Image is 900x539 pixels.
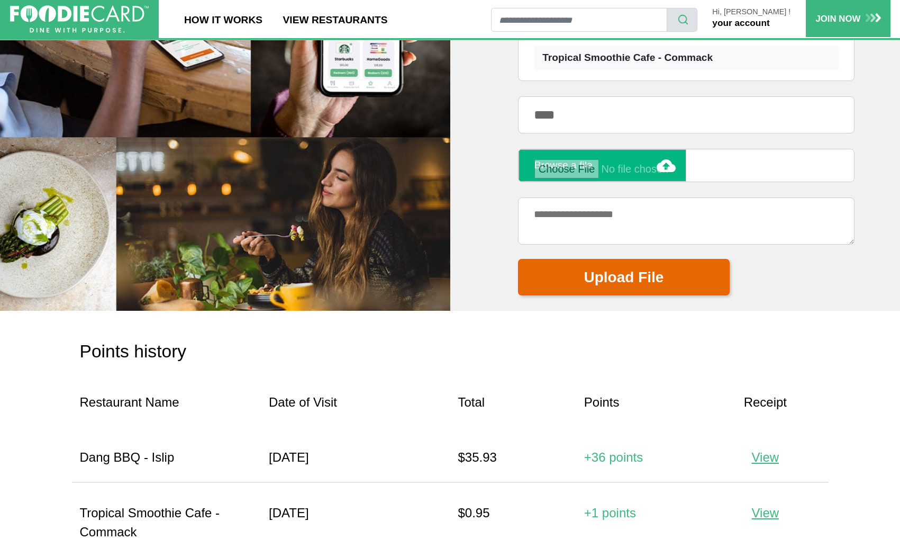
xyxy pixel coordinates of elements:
[10,5,149,33] img: FoodieCard; Eat, Drink, Save, Donate
[702,448,828,467] a: View
[584,504,694,523] div: +1 points
[269,448,442,467] div: [DATE]
[269,504,442,523] div: [DATE]
[710,393,820,412] div: Receipt
[269,393,442,412] div: Date of Visit
[80,448,253,467] div: Dang BBQ - Islip
[458,504,568,523] div: $0.95
[752,506,779,520] span: View
[80,341,821,362] h2: Points history
[542,50,830,66] div: Tropical Smoothie Cafe - Commack
[667,8,697,32] button: search
[458,393,568,412] div: Total
[702,504,828,523] a: View
[752,450,779,464] span: View
[491,8,667,32] input: restaurant search
[584,448,694,467] div: +36 points
[458,448,568,467] div: $35.93
[584,393,694,412] div: Points
[80,393,253,412] div: Restaurant Name
[518,259,730,295] button: Upload File
[534,46,839,70] button: Tropical Smoothie Cafe - Commack
[712,8,790,16] p: Hi, [PERSON_NAME] !
[712,17,769,28] a: your account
